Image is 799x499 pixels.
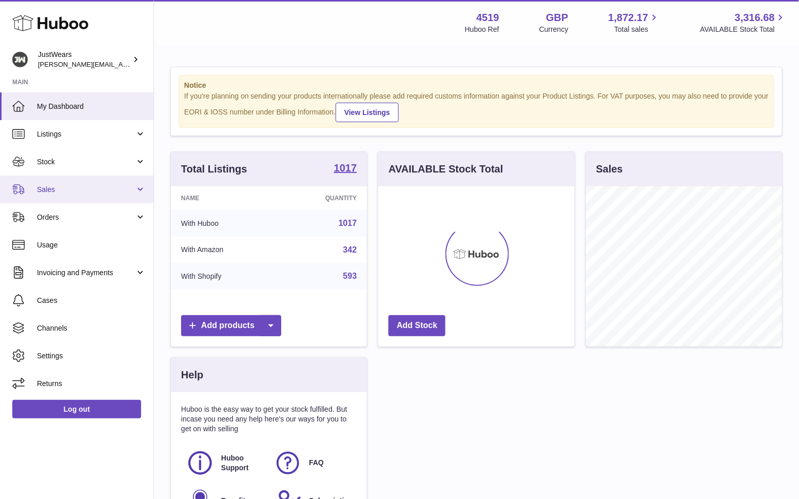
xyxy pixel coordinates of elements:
a: 593 [343,272,357,280]
a: Huboo Support [186,449,264,477]
a: FAQ [274,449,352,477]
span: Invoicing and Payments [37,268,135,278]
img: josh@just-wears.com [12,52,28,67]
span: Settings [37,351,146,361]
p: Huboo is the easy way to get your stock fulfilled. But incase you need any help here's our ways f... [181,405,357,434]
td: With Huboo [171,210,278,237]
a: Add products [181,315,281,336]
a: 1017 [334,163,357,175]
a: 1,872.17 Total sales [609,11,660,34]
strong: GBP [546,11,568,25]
span: My Dashboard [37,102,146,111]
div: Huboo Ref [465,25,499,34]
span: Orders [37,213,135,222]
strong: 4519 [476,11,499,25]
span: 3,316.68 [735,11,775,25]
a: 3,316.68 AVAILABLE Stock Total [700,11,787,34]
th: Quantity [278,186,367,210]
td: With Shopify [171,263,278,290]
span: AVAILABLE Stock Total [700,25,787,34]
th: Name [171,186,278,210]
a: View Listings [336,103,399,122]
a: 342 [343,245,357,254]
strong: 1017 [334,163,357,173]
strong: Notice [184,81,769,90]
h3: Sales [596,162,623,176]
span: Huboo Support [221,453,263,473]
div: JustWears [38,50,130,69]
span: Cases [37,296,146,305]
span: Stock [37,157,135,167]
span: Returns [37,379,146,389]
a: Add Stock [388,315,445,336]
span: FAQ [309,458,324,468]
span: Sales [37,185,135,195]
a: Log out [12,400,141,418]
span: Usage [37,240,146,250]
span: Total sales [614,25,660,34]
h3: Help [181,368,203,382]
span: 1,872.17 [609,11,649,25]
span: Channels [37,323,146,333]
span: [PERSON_NAME][EMAIL_ADDRESS][DOMAIN_NAME] [38,60,206,68]
h3: AVAILABLE Stock Total [388,162,503,176]
div: Currency [539,25,569,34]
span: Listings [37,129,135,139]
h3: Total Listings [181,162,247,176]
td: With Amazon [171,237,278,263]
a: 1017 [339,219,357,227]
div: If you're planning on sending your products internationally please add required customs informati... [184,91,769,122]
